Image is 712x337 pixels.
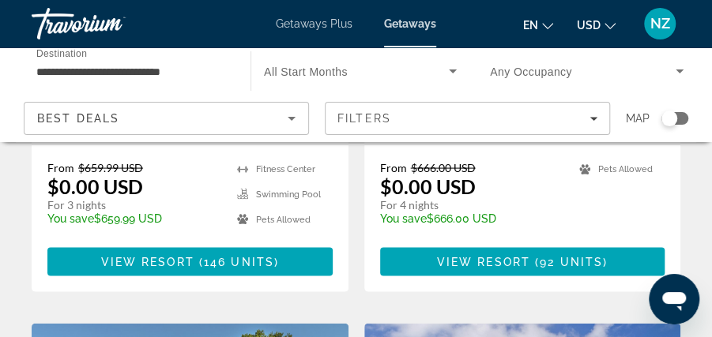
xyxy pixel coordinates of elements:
button: User Menu [639,7,680,40]
span: View Resort [101,255,194,268]
span: Map [626,107,650,129]
span: ( ) [530,255,608,268]
span: Fitness Center [256,163,315,174]
a: Getaways Plus [276,17,352,30]
span: ( ) [194,255,279,268]
span: Best Deals [37,112,119,125]
span: Swimming Pool [256,189,321,199]
button: View Resort(146 units) [47,247,333,275]
span: Pets Allowed [256,214,311,224]
a: Getaways [384,17,436,30]
button: View Resort(92 units) [380,247,665,275]
p: $0.00 USD [380,174,476,197]
span: Destination [36,48,87,58]
span: Pets Allowed [598,163,653,174]
p: $0.00 USD [47,174,143,197]
span: All Start Months [264,66,348,78]
span: 146 units [204,255,274,268]
span: en [523,19,538,32]
iframe: Кнопка для запуску вікна повідомлень [649,274,699,324]
span: You save [47,212,94,224]
button: Change language [523,13,553,36]
button: Change currency [577,13,616,36]
span: Filters [337,112,391,125]
a: Travorium [32,3,190,44]
span: 92 units [540,255,603,268]
span: NZ [650,16,670,32]
span: From [47,160,74,174]
p: $666.00 USD [380,212,564,224]
span: $666.00 USD [411,160,476,174]
p: For 3 nights [47,197,221,212]
p: For 4 nights [380,197,564,212]
mat-select: Sort by [37,109,296,128]
span: Any Occupancy [490,66,572,78]
input: Select destination [36,62,230,81]
p: $659.99 USD [47,212,221,224]
span: From [380,160,407,174]
span: USD [577,19,601,32]
button: Filters [325,102,610,135]
span: You save [380,212,427,224]
span: $659.99 USD [78,160,143,174]
span: View Resort [437,255,530,268]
